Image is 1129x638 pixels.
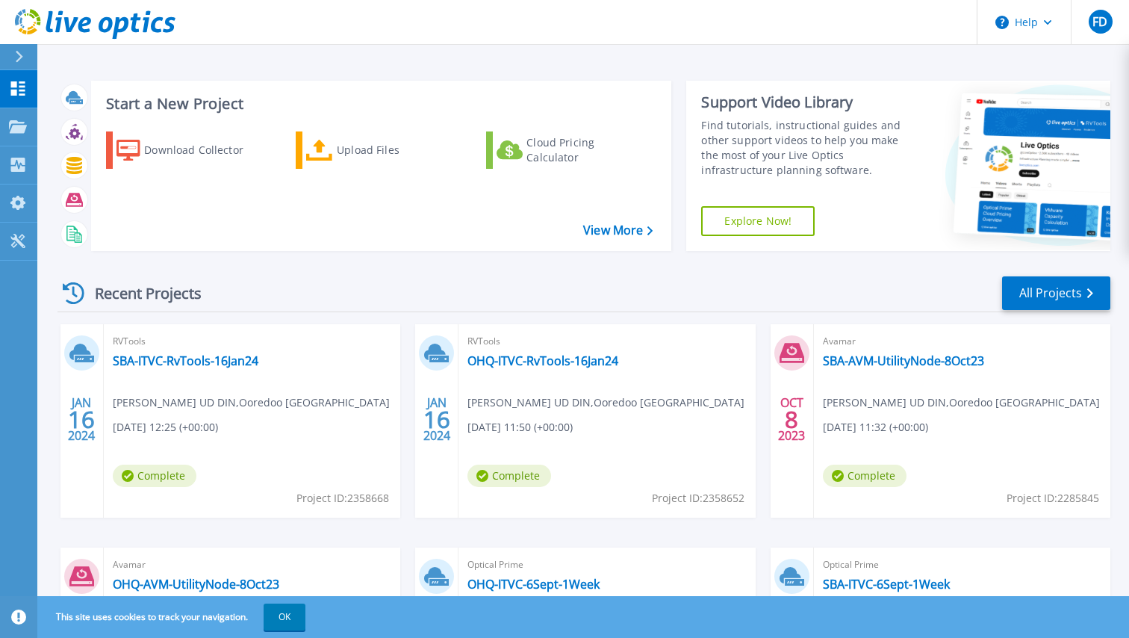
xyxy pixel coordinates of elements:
span: Avamar [113,557,391,573]
div: Cloud Pricing Calculator [526,135,646,165]
div: JAN 2024 [423,392,451,447]
a: Upload Files [296,131,462,169]
a: SBA-ITVC-6Sept-1Week [823,577,950,592]
div: Upload Files [337,135,456,165]
a: Cloud Pricing Calculator [486,131,653,169]
span: [DATE] 12:25 (+00:00) [113,419,218,436]
div: JAN 2024 [67,392,96,447]
div: Support Video Library [701,93,914,112]
a: OHQ-ITVC-6Sept-1Week [467,577,600,592]
span: Complete [113,465,196,487]
span: Project ID: 2358668 [296,490,389,507]
span: [PERSON_NAME] UD DIN , Ooredoo [GEOGRAPHIC_DATA] [823,394,1100,411]
span: This site uses cookies to track your navigation. [41,604,305,631]
span: Project ID: 2358652 [652,490,744,507]
div: Download Collector [144,135,264,165]
a: Explore Now! [701,206,815,236]
span: 8 [785,413,798,426]
span: 16 [68,413,95,426]
span: Avamar [823,333,1101,350]
span: [PERSON_NAME] UD DIN , Ooredoo [GEOGRAPHIC_DATA] [113,394,390,411]
span: 16 [423,413,450,426]
a: Download Collector [106,131,273,169]
span: [DATE] 11:50 (+00:00) [467,419,573,436]
a: View More [583,223,653,238]
span: Optical Prime [467,557,746,573]
a: OHQ-ITVC-RvTools-16Jan24 [467,353,618,368]
span: [PERSON_NAME] UD DIN , Ooredoo [GEOGRAPHIC_DATA] [467,394,744,411]
a: OHQ-AVM-UtilityNode-8Oct23 [113,577,279,592]
a: SBA-AVM-UtilityNode-8Oct23 [823,353,984,368]
span: Project ID: 2285845 [1007,490,1099,507]
span: RVTools [113,333,391,350]
div: Recent Projects [57,275,222,312]
div: OCT 2023 [777,392,806,447]
span: Complete [823,465,906,487]
span: RVTools [467,333,746,350]
span: [DATE] 11:32 (+00:00) [823,419,928,436]
span: Complete [467,465,551,487]
div: Find tutorials, instructional guides and other support videos to help you make the most of your L... [701,118,914,178]
span: Optical Prime [823,557,1101,573]
h3: Start a New Project [106,96,653,112]
a: SBA-ITVC-RvTools-16Jan24 [113,353,258,368]
a: All Projects [1002,276,1110,310]
span: FD [1092,16,1107,28]
button: OK [264,604,305,631]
